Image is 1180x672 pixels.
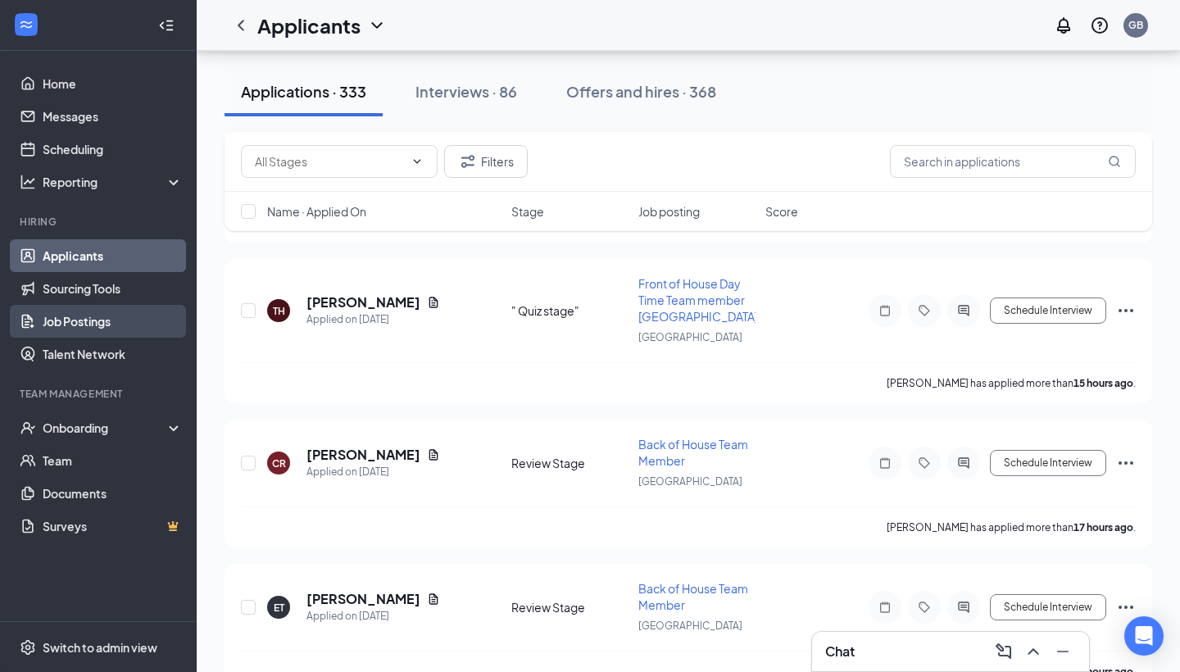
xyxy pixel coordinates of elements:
svg: QuestionInfo [1090,16,1110,35]
a: Documents [43,477,183,510]
svg: Note [875,304,895,317]
div: Applied on [DATE] [306,608,440,624]
span: Stage [511,203,544,220]
svg: Note [875,456,895,470]
div: Applications · 333 [241,81,366,102]
svg: Tag [914,456,934,470]
svg: Filter [458,152,478,171]
svg: Analysis [20,174,36,190]
div: Team Management [20,387,179,401]
p: [PERSON_NAME] has applied more than . [887,520,1136,534]
svg: ActiveChat [954,456,973,470]
a: Scheduling [43,133,183,166]
div: Review Stage [511,455,629,471]
a: Messages [43,100,183,133]
svg: Ellipses [1116,453,1136,473]
span: [GEOGRAPHIC_DATA] [638,475,742,488]
div: " Quiz stage" [511,302,629,319]
h5: [PERSON_NAME] [306,590,420,608]
a: Applicants [43,239,183,272]
button: Minimize [1050,638,1076,665]
a: Home [43,67,183,100]
a: Sourcing Tools [43,272,183,305]
svg: Document [427,296,440,309]
svg: WorkstreamLogo [18,16,34,33]
h5: [PERSON_NAME] [306,446,420,464]
span: Front of House Day Time Team member [GEOGRAPHIC_DATA] [638,276,758,324]
div: Applied on [DATE] [306,464,440,480]
b: 17 hours ago [1073,521,1133,534]
svg: Ellipses [1116,301,1136,320]
a: Job Postings [43,305,183,338]
p: [PERSON_NAME] has applied more than . [887,376,1136,390]
svg: ChevronLeft [231,16,251,35]
div: Offers and hires · 368 [566,81,716,102]
div: ET [274,601,284,615]
button: Schedule Interview [990,297,1106,324]
svg: Document [427,448,440,461]
svg: Collapse [158,17,175,34]
div: GB [1128,18,1143,32]
a: SurveysCrown [43,510,183,543]
h1: Applicants [257,11,361,39]
a: Team [43,444,183,477]
svg: Notifications [1054,16,1073,35]
svg: ChevronDown [411,155,424,168]
svg: Note [875,601,895,614]
button: ComposeMessage [991,638,1017,665]
h3: Chat [825,642,855,661]
span: [GEOGRAPHIC_DATA] [638,620,742,632]
svg: ActiveChat [954,304,973,317]
div: Switch to admin view [43,639,157,656]
span: Back of House Team Member [638,581,748,612]
div: Reporting [43,174,184,190]
div: Onboarding [43,420,169,436]
svg: Document [427,593,440,606]
svg: ChevronUp [1023,642,1043,661]
a: Talent Network [43,338,183,370]
svg: ComposeMessage [994,642,1014,661]
div: Hiring [20,215,179,229]
button: ChevronUp [1020,638,1046,665]
span: Score [765,203,798,220]
div: Review Stage [511,599,629,615]
span: Back of House Team Member [638,437,748,468]
span: [GEOGRAPHIC_DATA] [638,331,742,343]
svg: Minimize [1053,642,1073,661]
svg: Tag [914,601,934,614]
div: CR [272,456,286,470]
div: Applied on [DATE] [306,311,440,328]
svg: ActiveChat [954,601,973,614]
input: All Stages [255,152,404,170]
button: Schedule Interview [990,450,1106,476]
div: TH [273,304,285,318]
button: Filter Filters [444,145,528,178]
input: Search in applications [890,145,1136,178]
h5: [PERSON_NAME] [306,293,420,311]
span: Name · Applied On [267,203,366,220]
span: Job posting [638,203,700,220]
div: Open Intercom Messenger [1124,616,1164,656]
b: 15 hours ago [1073,377,1133,389]
svg: UserCheck [20,420,36,436]
svg: ChevronDown [367,16,387,35]
button: Schedule Interview [990,594,1106,620]
div: Interviews · 86 [415,81,517,102]
svg: Tag [914,304,934,317]
svg: MagnifyingGlass [1108,155,1121,168]
svg: Ellipses [1116,597,1136,617]
svg: Settings [20,639,36,656]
